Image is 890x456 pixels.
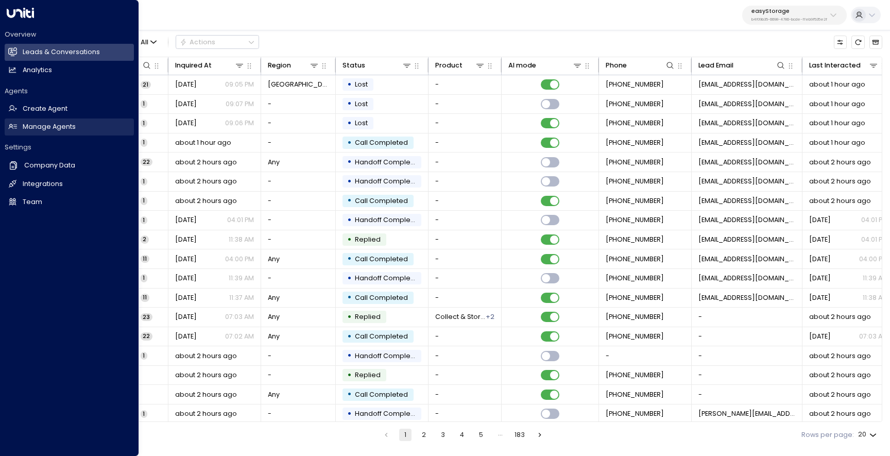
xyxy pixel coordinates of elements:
[429,75,502,94] td: -
[5,157,134,174] a: Company Data
[225,80,254,89] p: 09:05 PM
[141,332,152,340] span: 22
[751,18,827,22] p: b4f09b35-6698-4786-bcde-ffeb9f535e2f
[141,235,149,243] span: 2
[606,80,664,89] span: +447763666050
[268,293,280,302] span: Any
[606,158,664,167] span: +447533766339
[606,196,664,206] span: +447533766339
[809,158,871,167] span: about 2 hours ago
[475,429,487,441] button: Go to page 5
[606,60,627,71] div: Phone
[429,192,502,211] td: -
[347,174,352,190] div: •
[698,293,796,302] span: Andrew2599@hotmail.co.uk
[261,114,336,133] td: -
[347,290,352,306] div: •
[355,80,368,89] span: Lost
[692,327,802,346] td: -
[347,232,352,248] div: •
[347,386,352,402] div: •
[175,119,197,128] span: Sep 26, 2025
[347,251,352,267] div: •
[268,80,329,89] span: London
[809,409,871,418] span: about 2 hours ago
[5,119,134,136] a: Manage Agents
[268,255,280,264] span: Any
[869,36,882,48] button: Archived Leads
[809,332,831,341] span: Sep 27, 2025
[261,346,336,365] td: -
[176,35,259,49] div: Button group with a nested menu
[180,38,215,46] div: Actions
[863,293,888,302] p: 11:38 AM
[809,235,831,244] span: Yesterday
[225,332,254,341] p: 07:02 AM
[698,99,796,109] span: radegoke1234@gmail.com
[809,255,831,264] span: Yesterday
[261,211,336,230] td: -
[861,215,888,225] p: 04:01 PM
[809,60,879,71] div: Last Interacted
[437,429,449,441] button: Go to page 3
[606,99,664,109] span: +447763666050
[355,138,408,147] span: Call Completed
[141,139,147,146] span: 1
[343,60,365,71] div: Status
[23,179,63,189] h2: Integrations
[429,366,502,385] td: -
[355,390,408,399] span: Call Completed
[606,255,664,264] span: +447533766339
[261,269,336,288] td: -
[5,100,134,117] a: Create Agent
[23,122,76,132] h2: Manage Agents
[429,114,502,133] td: -
[355,351,422,360] span: Handoff Completed
[809,370,871,380] span: about 2 hours ago
[261,230,336,249] td: -
[435,312,485,322] span: Collect & Store
[141,39,148,46] span: All
[429,346,502,365] td: -
[698,235,796,244] span: Andrew2599@hotmail.co.uk
[606,293,664,302] span: +447533766339
[175,370,237,380] span: about 2 hours ago
[606,409,664,418] span: +447496309008
[809,293,831,302] span: Sep 27, 2025
[141,197,147,205] span: 1
[355,177,422,185] span: Handoff Completed
[698,60,733,71] div: Lead Email
[698,215,796,225] span: Andrew2599@hotmail.co.uk
[809,138,865,147] span: about 1 hour ago
[809,312,871,322] span: about 2 hours ago
[5,87,134,96] h2: Agents
[355,370,381,379] span: Replied
[23,47,100,57] h2: Leads & Conversations
[606,312,664,322] span: +447901567069
[418,429,430,441] button: Go to page 2
[141,274,147,282] span: 1
[692,346,802,365] td: -
[859,332,888,341] p: 07:03 AM
[5,62,134,79] a: Analytics
[692,308,802,327] td: -
[809,274,831,283] span: Sep 27, 2025
[261,95,336,114] td: -
[809,119,865,128] span: about 1 hour ago
[141,178,147,185] span: 1
[141,313,152,321] span: 23
[175,332,197,341] span: Sep 27, 2025
[347,406,352,422] div: •
[175,390,237,399] span: about 2 hours ago
[5,143,134,152] h2: Settings
[175,60,212,71] div: Inquired At
[355,274,422,282] span: Handoff Completed
[698,138,796,147] span: Andrew2599@hotmail.co.uk
[175,215,197,225] span: Yesterday
[175,158,237,167] span: about 2 hours ago
[268,312,280,322] span: Any
[347,115,352,131] div: •
[141,410,147,418] span: 1
[347,348,352,364] div: •
[355,99,368,108] span: Lost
